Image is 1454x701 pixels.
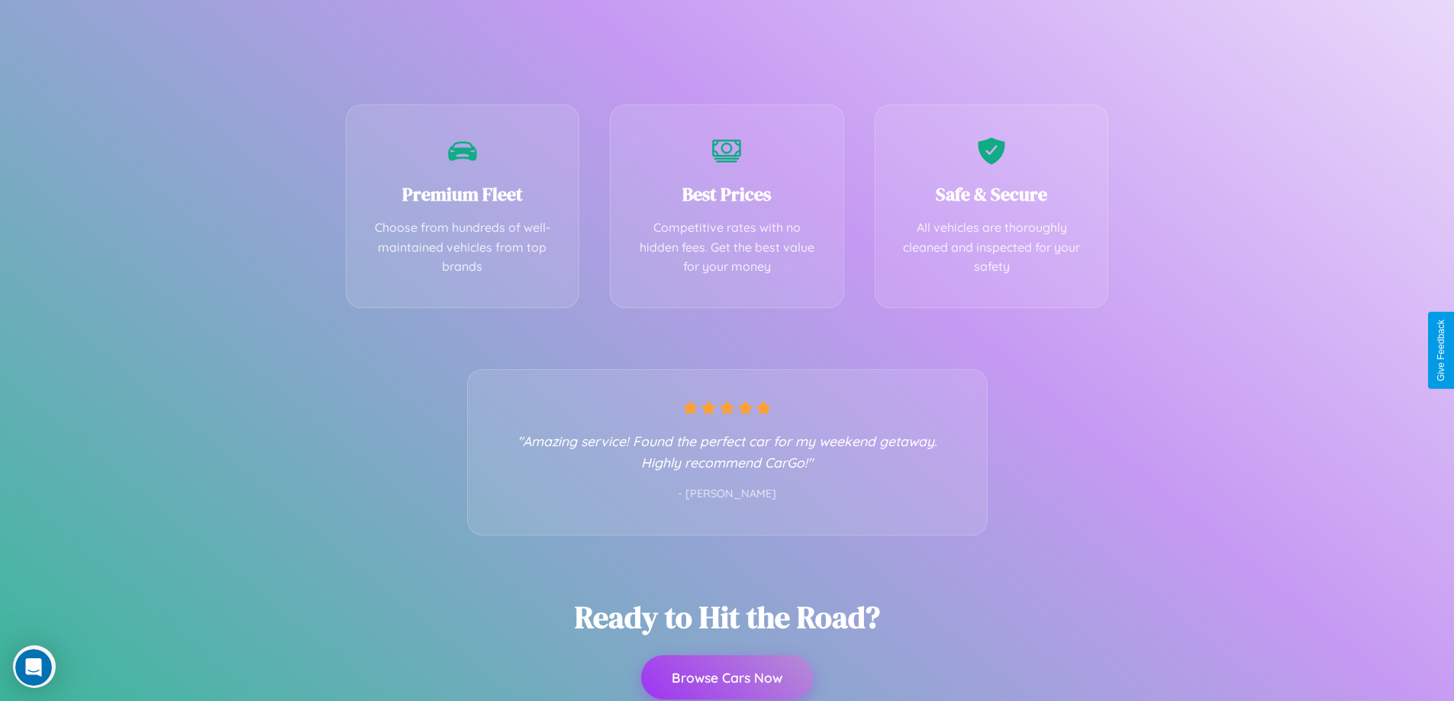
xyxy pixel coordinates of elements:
[898,182,1085,207] h3: Safe & Secure
[575,596,880,638] h2: Ready to Hit the Road?
[369,182,556,207] h3: Premium Fleet
[15,649,52,686] iframe: Intercom live chat
[498,430,956,473] p: "Amazing service! Found the perfect car for my weekend getaway. Highly recommend CarGo!"
[641,655,813,699] button: Browse Cars Now
[1436,320,1446,381] div: Give Feedback
[13,645,56,688] iframe: Intercom live chat discovery launcher
[369,218,556,277] p: Choose from hundreds of well-maintained vehicles from top brands
[498,484,956,504] p: - [PERSON_NAME]
[634,182,820,207] h3: Best Prices
[634,218,820,277] p: Competitive rates with no hidden fees. Get the best value for your money
[898,218,1085,277] p: All vehicles are thoroughly cleaned and inspected for your safety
